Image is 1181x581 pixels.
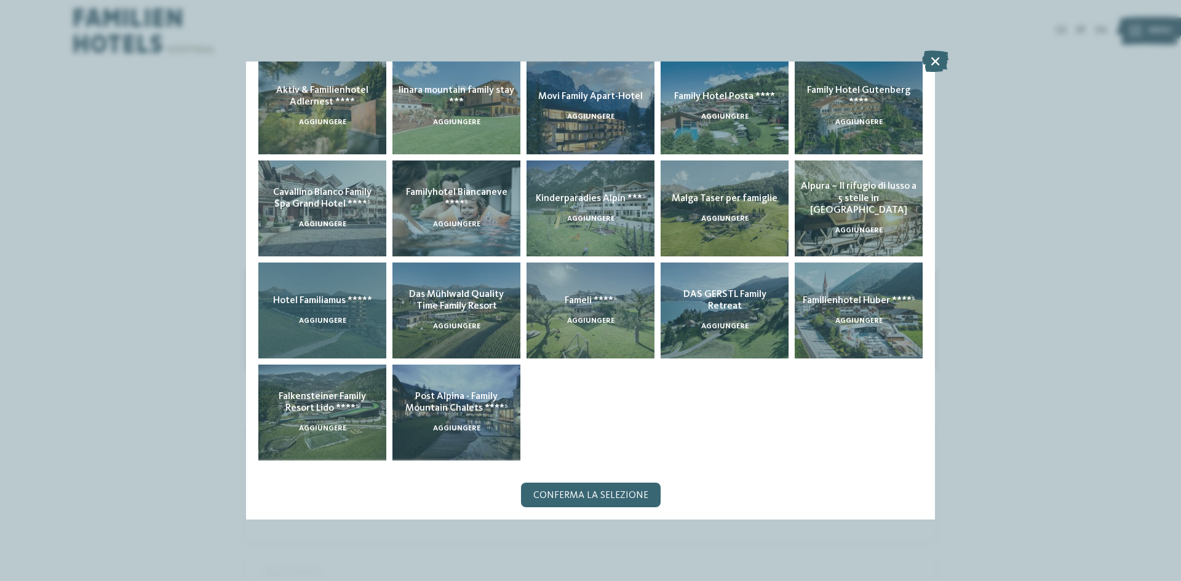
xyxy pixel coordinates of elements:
span: linara mountain family stay *** [399,85,514,107]
span: Post Alpina - Family Mountain Chalets ****ˢ [405,392,508,413]
span: aggiungere [567,113,614,121]
span: aggiungere [835,317,883,325]
span: aggiungere [701,323,749,330]
span: aggiungere [433,119,480,126]
span: aggiungere [299,425,346,432]
span: Cavallino Bianco Family Spa Grand Hotel ****ˢ [273,188,372,209]
span: aggiungere [433,323,480,330]
span: Malga Taser per famiglie [672,194,777,204]
span: aggiungere [299,221,346,228]
span: Conferma la selezione [533,491,648,500]
span: aggiungere [835,227,883,234]
span: aggiungere [433,221,480,228]
span: aggiungere [567,215,614,223]
span: aggiungere [299,119,346,126]
span: DAS GERSTL Family Retreat [683,290,766,311]
span: Familyhotel Biancaneve ****ˢ [406,188,507,209]
span: Aktiv & Familienhotel Adlernest **** [276,85,368,107]
span: aggiungere [701,113,749,121]
span: aggiungere [299,317,346,325]
span: aggiungere [835,119,883,126]
span: aggiungere [567,317,614,325]
span: Family Hotel Posta **** [674,92,775,101]
span: Das Mühlwald Quality Time Family Resort [409,290,504,311]
span: Familienhotel Huber ****ˢ [803,296,915,306]
span: Kinderparadies Alpin ***ˢ [536,194,646,204]
span: Alpura – Il rifugio di lusso a 5 stelle in [GEOGRAPHIC_DATA] [801,181,917,215]
span: aggiungere [433,425,480,432]
span: aggiungere [701,215,749,223]
span: Family Hotel Gutenberg **** [807,85,910,107]
span: Movi Family Apart-Hotel [538,92,643,101]
span: Falkensteiner Family Resort Lido ****ˢ [279,392,366,413]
